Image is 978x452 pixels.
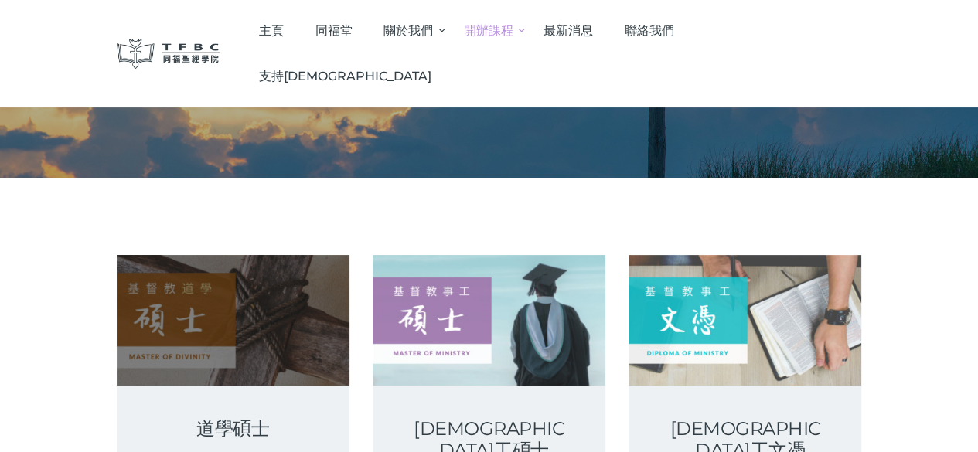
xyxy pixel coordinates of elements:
[625,23,674,38] span: 聯絡我們
[448,8,528,53] a: 開辦課程
[544,23,593,38] span: 最新消息
[259,69,431,83] span: 支持[DEMOGRAPHIC_DATA]
[464,23,513,38] span: 開辦課程
[383,23,433,38] span: 關於我們
[315,23,352,38] span: 同福堂
[243,8,299,53] a: 主頁
[117,39,220,69] img: 同福聖經學院 TFBC
[154,418,312,440] a: 道學碩士
[243,53,447,99] a: 支持[DEMOGRAPHIC_DATA]
[259,23,284,38] span: 主頁
[368,8,448,53] a: 關於我們
[528,8,609,53] a: 最新消息
[608,8,690,53] a: 聯絡我們
[389,50,590,112] h1: 開辦課程
[299,8,368,53] a: 同福堂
